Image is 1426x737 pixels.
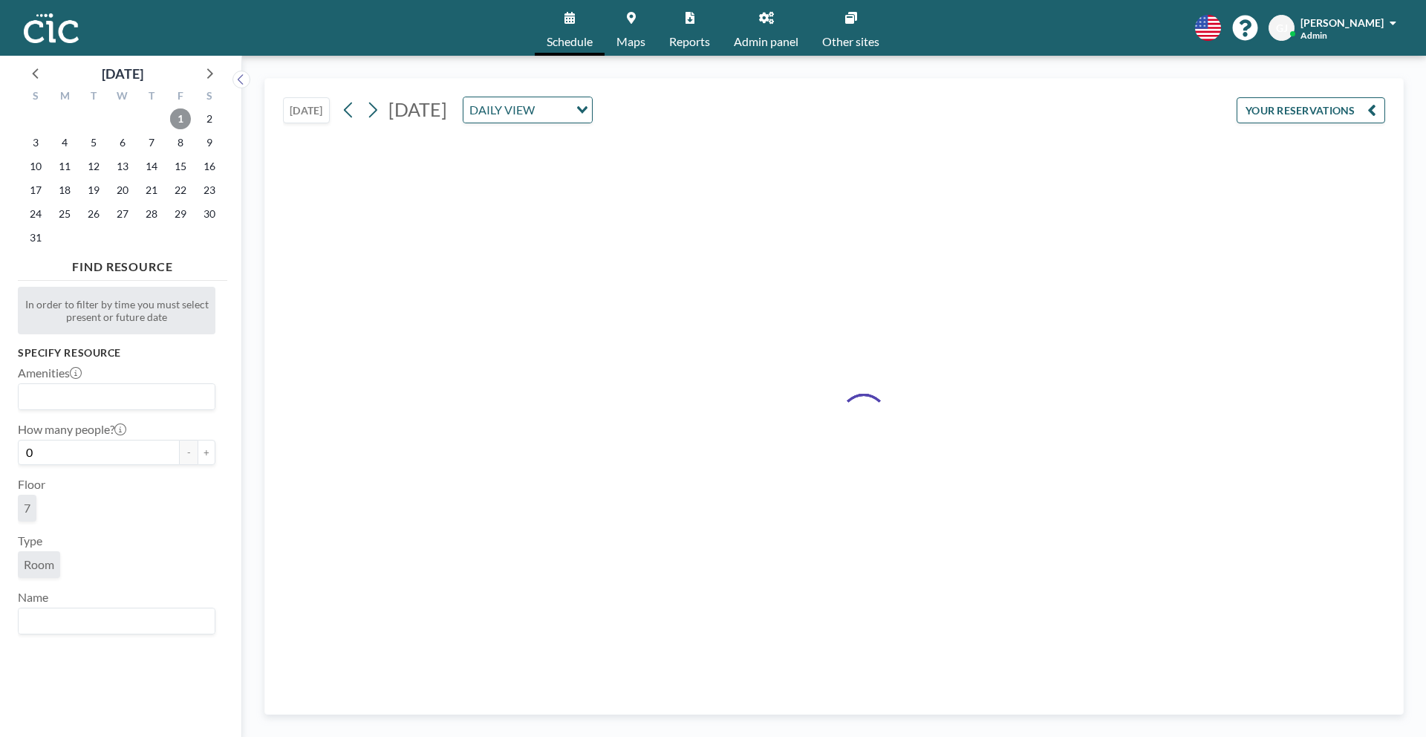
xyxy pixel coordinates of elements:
[1276,22,1288,35] span: GJ
[547,36,593,48] span: Schedule
[199,204,220,224] span: Saturday, August 30, 2025
[18,477,45,492] label: Floor
[102,63,143,84] div: [DATE]
[283,97,330,123] button: [DATE]
[83,180,104,201] span: Tuesday, August 19, 2025
[388,98,447,120] span: [DATE]
[20,387,206,406] input: Search for option
[54,132,75,153] span: Monday, August 4, 2025
[170,180,191,201] span: Friday, August 22, 2025
[25,180,46,201] span: Sunday, August 17, 2025
[1300,16,1384,29] span: [PERSON_NAME]
[141,132,162,153] span: Thursday, August 7, 2025
[54,204,75,224] span: Monday, August 25, 2025
[22,88,51,107] div: S
[195,88,224,107] div: S
[54,180,75,201] span: Monday, August 18, 2025
[539,100,567,120] input: Search for option
[166,88,195,107] div: F
[18,287,215,334] div: In order to filter by time you must select present or future date
[18,422,126,437] label: How many people?
[199,156,220,177] span: Saturday, August 16, 2025
[19,608,215,634] div: Search for option
[199,180,220,201] span: Saturday, August 23, 2025
[24,13,79,43] img: organization-logo
[25,156,46,177] span: Sunday, August 10, 2025
[170,204,191,224] span: Friday, August 29, 2025
[616,36,645,48] span: Maps
[51,88,79,107] div: M
[822,36,879,48] span: Other sites
[18,346,215,360] h3: Specify resource
[141,180,162,201] span: Thursday, August 21, 2025
[25,204,46,224] span: Sunday, August 24, 2025
[24,501,30,516] span: 7
[25,132,46,153] span: Sunday, August 3, 2025
[18,366,82,380] label: Amenities
[18,533,42,548] label: Type
[463,97,592,123] div: Search for option
[20,611,206,631] input: Search for option
[24,557,54,572] span: Room
[83,132,104,153] span: Tuesday, August 5, 2025
[83,204,104,224] span: Tuesday, August 26, 2025
[18,590,48,605] label: Name
[108,88,137,107] div: W
[141,204,162,224] span: Thursday, August 28, 2025
[199,108,220,129] span: Saturday, August 2, 2025
[112,180,133,201] span: Wednesday, August 20, 2025
[112,204,133,224] span: Wednesday, August 27, 2025
[18,253,227,274] h4: FIND RESOURCE
[180,440,198,465] button: -
[137,88,166,107] div: T
[669,36,710,48] span: Reports
[170,156,191,177] span: Friday, August 15, 2025
[1237,97,1385,123] button: YOUR RESERVATIONS
[198,440,215,465] button: +
[112,156,133,177] span: Wednesday, August 13, 2025
[170,132,191,153] span: Friday, August 8, 2025
[141,156,162,177] span: Thursday, August 14, 2025
[199,132,220,153] span: Saturday, August 9, 2025
[79,88,108,107] div: T
[734,36,798,48] span: Admin panel
[54,156,75,177] span: Monday, August 11, 2025
[25,227,46,248] span: Sunday, August 31, 2025
[1300,30,1327,41] span: Admin
[19,384,215,409] div: Search for option
[170,108,191,129] span: Friday, August 1, 2025
[83,156,104,177] span: Tuesday, August 12, 2025
[466,100,538,120] span: DAILY VIEW
[112,132,133,153] span: Wednesday, August 6, 2025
